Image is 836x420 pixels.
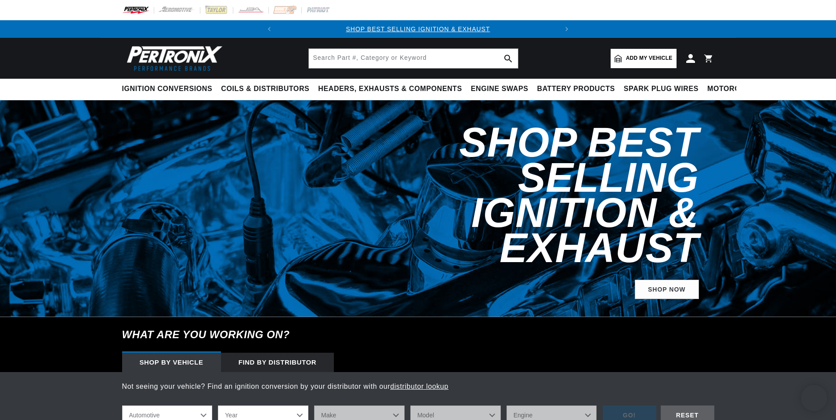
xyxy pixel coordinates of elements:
div: 1 of 2 [278,24,557,34]
h6: What are you working on? [100,317,736,352]
a: Add my vehicle [611,49,677,68]
div: Find by Distributor [221,353,334,372]
a: SHOP NOW [635,280,699,299]
img: Pertronix [122,43,223,73]
slideshow-component: Translation missing: en.sections.announcements.announcement_bar [100,20,736,38]
span: Engine Swaps [471,84,528,94]
span: Spark Plug Wires [624,84,698,94]
summary: Spark Plug Wires [619,79,703,99]
span: Ignition Conversions [122,84,213,94]
button: Translation missing: en.sections.announcements.previous_announcement [261,20,278,38]
a: distributor lookup [390,383,449,390]
button: search button [499,49,518,68]
summary: Coils & Distributors [217,79,314,99]
div: Shop by vehicle [122,353,221,372]
summary: Battery Products [533,79,619,99]
input: Search Part #, Category or Keyword [309,49,518,68]
div: Announcement [278,24,557,34]
a: SHOP BEST SELLING IGNITION & EXHAUST [346,26,490,33]
span: Battery Products [537,84,615,94]
p: Not seeing your vehicle? Find an ignition conversion by your distributor with our [122,381,714,392]
span: Add my vehicle [626,54,673,62]
span: Headers, Exhausts & Components [318,84,462,94]
h2: Shop Best Selling Ignition & Exhaust [323,125,699,266]
summary: Headers, Exhausts & Components [314,79,466,99]
summary: Ignition Conversions [122,79,217,99]
span: Motorcycle [707,84,760,94]
summary: Motorcycle [703,79,764,99]
span: Coils & Distributors [221,84,309,94]
summary: Engine Swaps [467,79,533,99]
button: Translation missing: en.sections.announcements.next_announcement [558,20,575,38]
